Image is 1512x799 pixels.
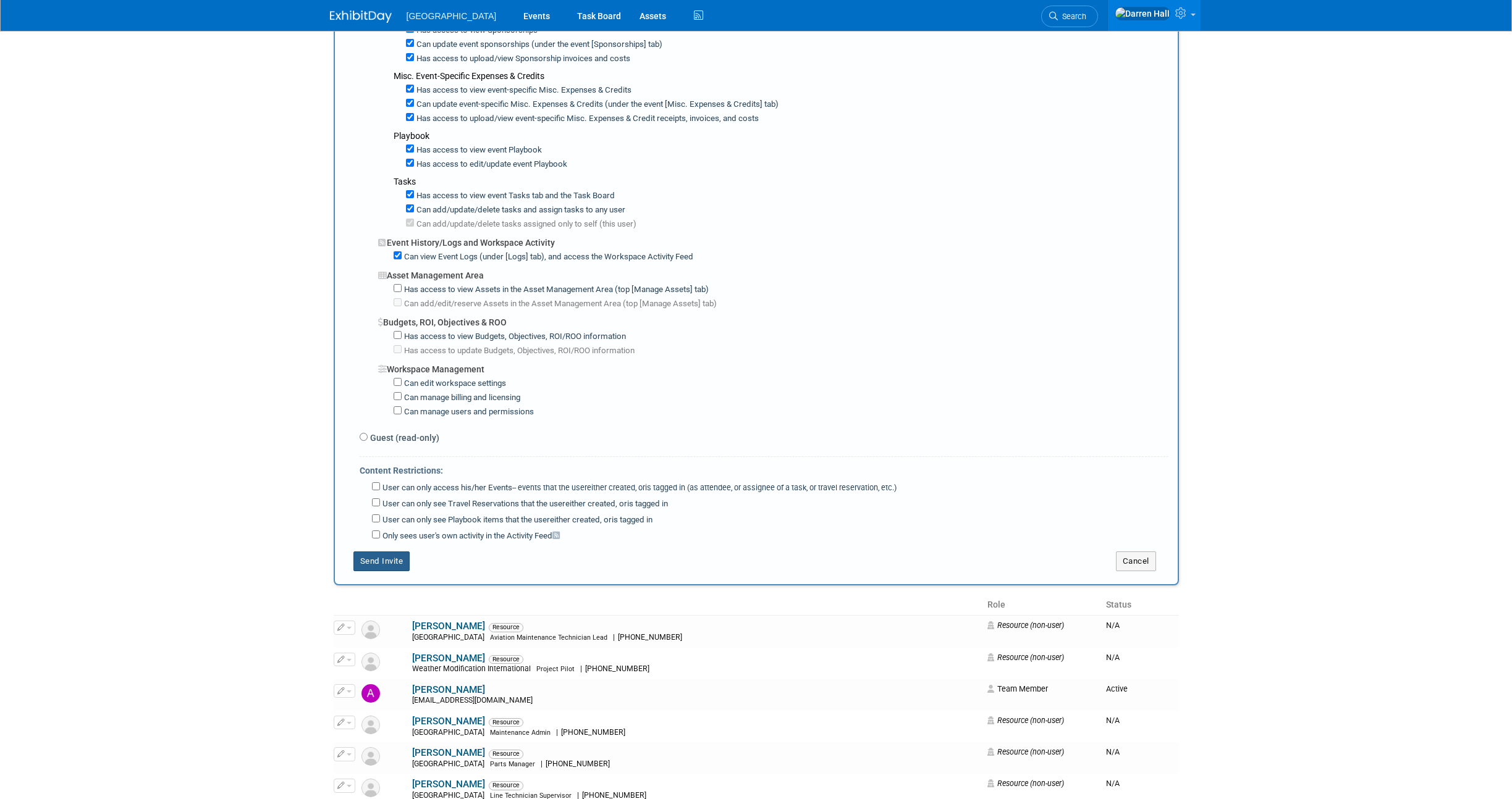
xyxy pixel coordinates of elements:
div: Misc. Event-Specific Expenses & Credits [394,70,1168,82]
span: [PHONE_NUMBER] [615,633,686,642]
span: | [541,759,543,768]
span: N/A [1106,716,1120,725]
a: [PERSON_NAME] [412,716,485,727]
span: either created, or [550,515,612,524]
a: [PERSON_NAME] [412,684,485,695]
span: Resource [489,623,523,632]
label: Can view Event Logs (under [Logs] tab), and access the Workspace Activity Feed [402,251,693,263]
span: Resource [489,655,523,664]
span: N/A [1106,653,1120,662]
span: either created, or [565,499,627,508]
span: [GEOGRAPHIC_DATA] [412,728,488,737]
span: Resource (non-user) [987,653,1064,662]
span: Resource [489,781,523,790]
a: [PERSON_NAME] [412,747,485,758]
img: ExhibitDay [330,10,392,23]
div: Event History/Logs and Workspace Activity [378,230,1168,249]
span: Resource (non-user) [987,621,1064,630]
div: Budgets, ROI, Objectives & ROO [378,310,1168,328]
div: Asset Management Area [378,263,1168,282]
label: Can edit workspace settings [402,378,506,390]
span: Maintenance Admin [490,729,551,737]
label: Has access to view Assets in the Asset Management Area (top [Manage Assets] tab) [402,284,709,296]
img: Resource [361,653,380,671]
span: -- events that the user is tagged in (as attendee, or assignee of a task, or travel reservation, ... [512,483,897,492]
label: Has access to view event-specific Misc. Expenses & Credits [414,85,631,96]
label: Only sees user's own activity in the Activity Feed [380,530,560,542]
label: Has access to view Budgets, Objectives, ROI/ROO information [402,331,626,343]
span: N/A [1106,779,1120,788]
span: Resource (non-user) [987,779,1064,788]
label: Can manage billing and licensing [402,392,520,404]
a: [PERSON_NAME] [412,779,485,790]
label: Can manage users and permissions [402,406,534,418]
div: Content Restrictions: [360,457,1168,480]
div: [EMAIL_ADDRESS][DOMAIN_NAME] [412,696,980,706]
span: Resource (non-user) [987,716,1064,725]
span: Project Pilot [536,665,575,673]
label: Has access to upload/view Sponsorship invoices and costs [414,53,630,65]
span: N/A [1106,747,1120,756]
div: Tasks [394,175,1168,188]
label: Can update event sponsorships (under the event [Sponsorships] tab) [414,39,662,51]
span: [PHONE_NUMBER] [558,728,629,737]
span: | [556,728,558,737]
span: Active [1106,684,1128,693]
label: Has access to update Budgets, Objectives, ROI/ROO information [402,345,635,357]
span: Parts Manager [490,760,535,768]
div: Workspace Management [378,357,1168,375]
button: Cancel [1116,551,1156,571]
label: Can add/edit/reserve Assets in the Asset Management Area (top [Manage Assets] tab) [402,298,717,310]
span: N/A [1106,621,1120,630]
span: [PHONE_NUMBER] [543,759,614,768]
span: Resource (non-user) [987,747,1064,756]
label: Can add/update/delete tasks and assign tasks to any user [414,204,625,216]
div: Playbook [394,130,1168,142]
th: Role [982,595,1101,616]
button: Send Invite [353,551,410,571]
img: Amber Johnson [361,684,380,703]
label: Guest (read-only) [368,432,439,444]
span: Resource [489,718,523,727]
label: User can only see Travel Reservations that the user is tagged in [380,498,668,510]
label: Has access to view event Tasks tab and the Task Board [414,190,615,202]
span: | [580,664,582,673]
span: | [613,633,615,642]
img: Darren Hall [1115,7,1170,20]
span: [GEOGRAPHIC_DATA] [412,759,488,768]
img: Resource [361,779,380,797]
span: Resource [489,750,523,758]
img: Resource [361,716,380,734]
span: Weather Modification International [412,664,534,673]
label: Can update event-specific Misc. Expenses & Credits (under the event [Misc. Expenses & Credits] tab) [414,99,779,111]
img: Resource [361,621,380,639]
label: User can only access his/her Events [380,482,897,494]
label: Has access to edit/update event Playbook [414,159,567,170]
label: Can add/update/delete tasks assigned only to self (this user) [414,219,636,230]
a: [PERSON_NAME] [412,621,485,632]
a: [PERSON_NAME] [412,653,485,664]
span: [GEOGRAPHIC_DATA] [412,633,488,642]
span: [GEOGRAPHIC_DATA] [407,11,497,21]
img: Resource [361,747,380,766]
span: Aviation Maintenance Technician Lead [490,634,607,642]
th: Status [1101,595,1179,616]
a: Search [1041,6,1098,27]
label: Has access to view event Playbook [414,144,542,156]
span: either created, or [587,483,645,492]
label: User can only see Playbook items that the user is tagged in [380,514,653,526]
span: Search [1058,12,1086,21]
span: [PHONE_NUMBER] [582,664,653,673]
label: Has access to upload/view event-specific Misc. Expenses & Credit receipts, invoices, and costs [414,113,759,125]
span: Team Member [987,684,1048,693]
